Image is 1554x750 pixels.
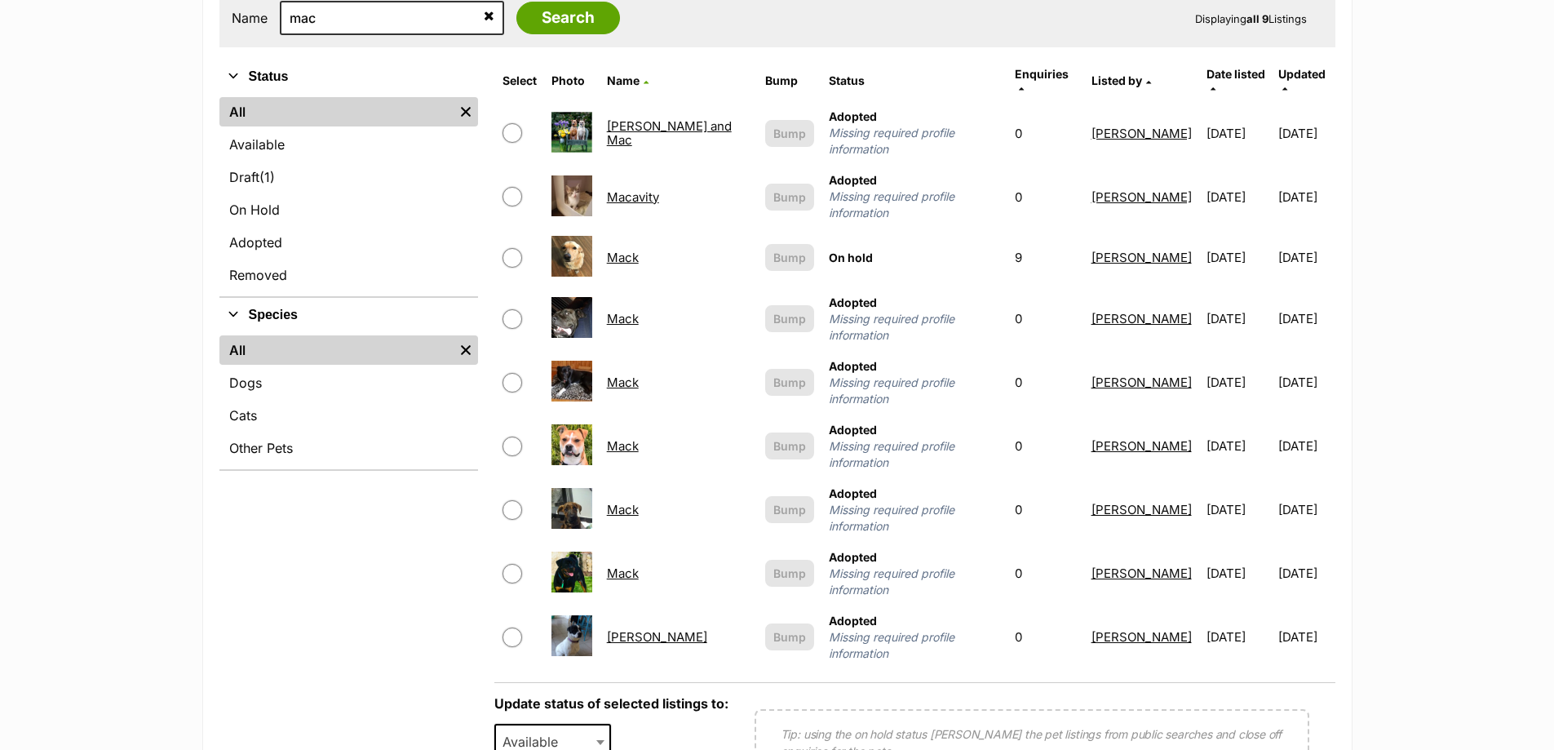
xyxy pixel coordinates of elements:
[773,501,806,518] span: Bump
[219,304,478,326] button: Species
[1008,415,1083,477] td: 0
[1015,67,1069,94] a: Enquiries
[1091,566,1192,581] a: [PERSON_NAME]
[1206,67,1265,81] span: Date listed
[773,437,806,455] span: Bump
[1091,250,1192,265] a: [PERSON_NAME]
[829,251,873,264] span: On hold
[829,614,877,628] span: Adopted
[1091,126,1192,141] a: [PERSON_NAME]
[829,189,1000,221] span: Missing required profile information
[232,11,268,25] label: Name
[551,424,592,465] img: Mack
[829,375,1000,407] span: Missing required profile information
[1278,543,1334,605] td: [DATE]
[1008,352,1083,414] td: 0
[1278,102,1334,164] td: [DATE]
[1091,73,1142,87] span: Listed by
[219,130,478,159] a: Available
[607,375,639,390] a: Mack
[773,374,806,391] span: Bump
[219,94,478,296] div: Status
[765,624,814,650] button: Bump
[219,162,478,192] a: Draft
[829,550,877,564] span: Adopted
[1008,229,1083,286] td: 9
[765,244,814,271] button: Bump
[773,565,806,582] span: Bump
[219,97,454,126] a: All
[219,332,478,469] div: Species
[829,311,1000,344] span: Missing required profile information
[765,433,814,459] button: Bump
[1091,189,1192,205] a: [PERSON_NAME]
[454,97,478,126] a: Remove filter
[1206,67,1265,94] a: Date listed
[829,423,877,437] span: Adopted
[829,566,1000,598] span: Missing required profile information
[822,61,1007,100] th: Status
[551,175,592,216] img: Macavity
[607,73,640,87] span: Name
[1008,102,1083,164] td: 0
[219,195,478,224] a: On Hold
[219,401,478,430] a: Cats
[1200,543,1277,605] td: [DATE]
[551,615,592,656] img: Mackey
[607,629,707,645] a: [PERSON_NAME]
[759,61,821,100] th: Bump
[829,173,877,187] span: Adopted
[607,502,639,517] a: Mack
[829,486,877,500] span: Adopted
[1091,629,1192,645] a: [PERSON_NAME]
[219,260,478,290] a: Removed
[765,305,814,332] button: Bump
[829,502,1000,535] span: Missing required profile information
[551,112,592,153] img: Duffy and Mac
[1278,166,1334,228] td: [DATE]
[765,369,814,396] button: Bump
[219,335,454,365] a: All
[1091,375,1192,390] a: [PERSON_NAME]
[1200,479,1277,541] td: [DATE]
[773,249,806,266] span: Bump
[219,66,478,87] button: Status
[1200,102,1277,164] td: [DATE]
[607,311,639,326] a: Mack
[829,109,877,123] span: Adopted
[551,236,592,277] img: Mack
[607,73,649,87] a: Name
[1200,166,1277,228] td: [DATE]
[551,361,592,402] img: Mack
[773,125,806,142] span: Bump
[607,438,639,454] a: Mack
[1200,606,1277,668] td: [DATE]
[1200,352,1277,414] td: [DATE]
[1278,352,1334,414] td: [DATE]
[219,228,478,257] a: Adopted
[607,189,659,205] a: Macavity
[765,120,814,147] button: Bump
[1278,415,1334,477] td: [DATE]
[219,368,478,397] a: Dogs
[1246,12,1268,25] strong: all 9
[1278,67,1326,81] span: Updated
[1195,12,1307,25] span: Displaying Listings
[1278,606,1334,668] td: [DATE]
[607,118,732,148] a: [PERSON_NAME] and Mac
[494,695,728,712] label: Update status of selected listings to:
[765,184,814,211] button: Bump
[1200,288,1277,350] td: [DATE]
[607,566,639,581] a: Mack
[1278,229,1334,286] td: [DATE]
[1008,166,1083,228] td: 0
[1200,229,1277,286] td: [DATE]
[259,167,275,187] span: (1)
[219,433,478,463] a: Other Pets
[551,552,592,592] img: Mack
[829,125,1000,158] span: Missing required profile information
[1278,67,1326,94] a: Updated
[829,295,877,309] span: Adopted
[496,61,543,100] th: Select
[545,61,599,100] th: Photo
